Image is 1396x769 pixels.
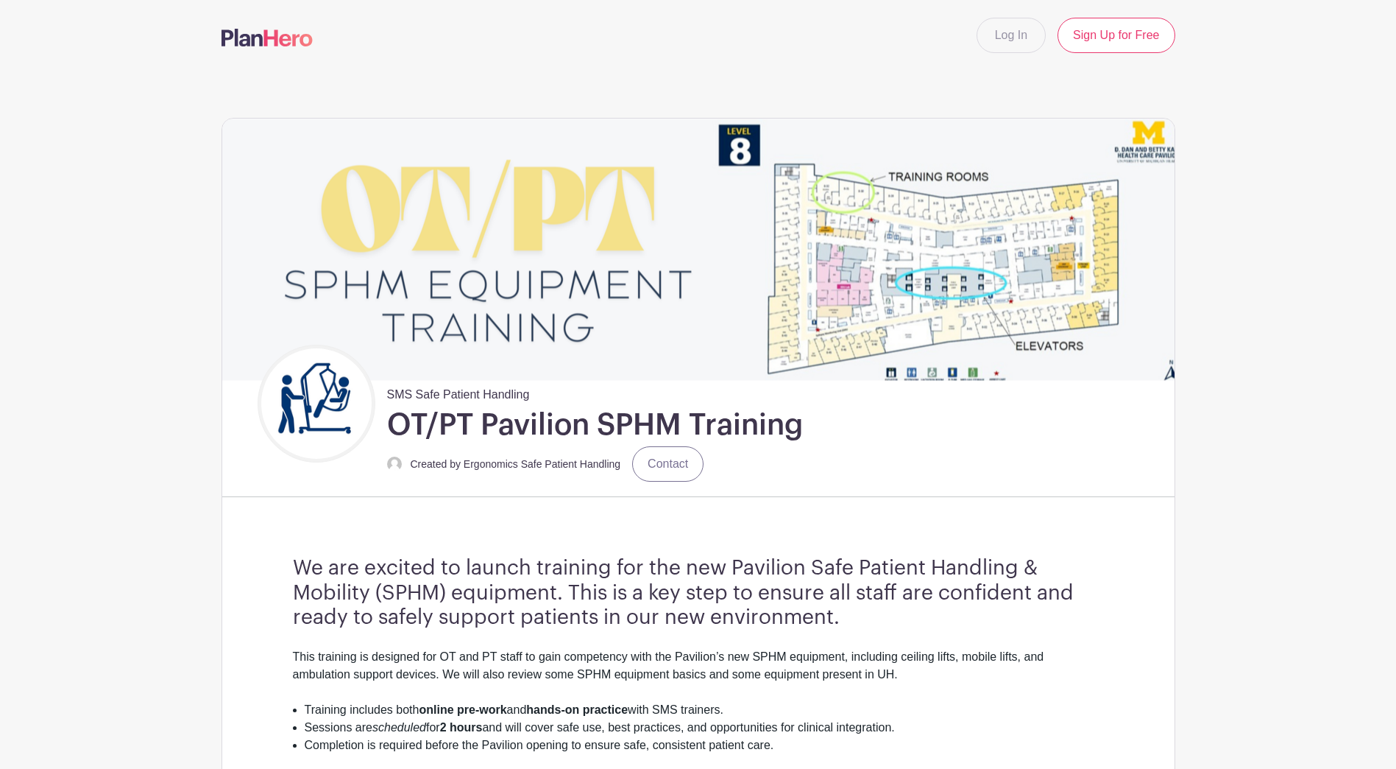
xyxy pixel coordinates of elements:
[222,29,313,46] img: logo-507f7623f17ff9eddc593b1ce0a138ce2505c220e1c5a4e2b4648c50719b7d32.svg
[387,457,402,471] img: default-ce2991bfa6775e67f084385cd625a349d9dcbb7a52a09fb2fda1e96e2d18dcdb.png
[305,701,1104,719] li: Training includes both and with SMS trainers.
[977,18,1046,53] a: Log In
[305,719,1104,737] li: Sessions are for and will cover safe use, best practices, and opportunities for clinical integrat...
[387,380,530,404] span: SMS Safe Patient Handling
[387,407,803,443] h1: OT/PT Pavilion SPHM Training
[632,446,704,482] a: Contact
[1057,18,1174,53] a: Sign Up for Free
[419,703,506,716] strong: online pre-work
[411,458,621,470] small: Created by Ergonomics Safe Patient Handling
[293,648,1104,701] div: This training is designed for OT and PT staff to gain competency with the Pavilion’s new SPHM equ...
[293,556,1104,631] h3: We are excited to launch training for the new Pavilion Safe Patient Handling & Mobility (SPHM) eq...
[261,348,372,459] img: Untitled%20design.png
[222,119,1174,380] img: event_banner_9671.png
[372,721,426,734] em: scheduled
[440,721,483,734] strong: 2 hours
[526,703,628,716] strong: hands-on practice
[305,737,1104,754] li: Completion is required before the Pavilion opening to ensure safe, consistent patient care.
